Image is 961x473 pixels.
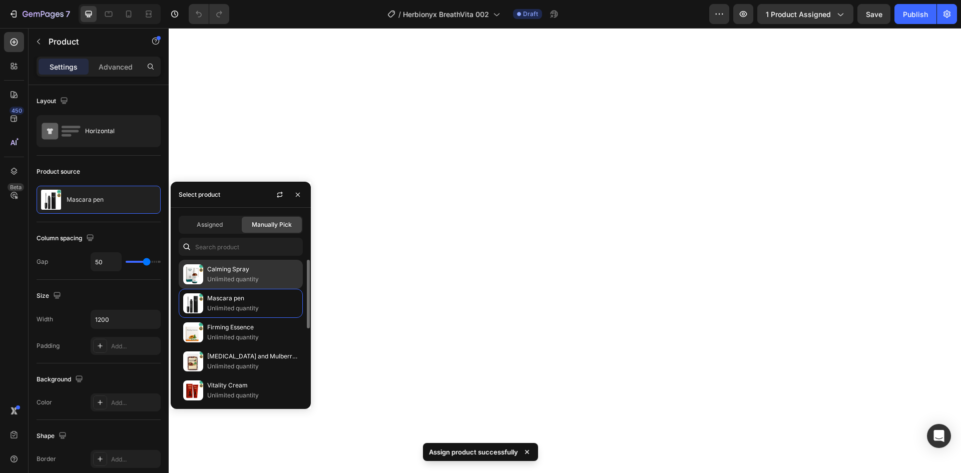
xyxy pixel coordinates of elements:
[207,293,298,303] p: Mascara pen
[429,447,518,457] p: Assign product successfully
[189,4,229,24] div: Undo/Redo
[403,9,489,20] span: Herbionyx BreathVita 002
[37,429,69,443] div: Shape
[857,4,890,24] button: Save
[37,398,52,407] div: Color
[99,62,133,72] p: Advanced
[37,289,63,303] div: Size
[85,120,146,143] div: Horizontal
[207,390,298,400] p: Unlimited quantity
[183,322,203,342] img: collections
[207,303,298,313] p: Unlimited quantity
[207,332,298,342] p: Unlimited quantity
[766,9,831,20] span: 1 product assigned
[179,190,220,199] div: Select product
[866,10,882,19] span: Save
[4,4,75,24] button: 7
[91,253,121,271] input: Auto
[207,380,298,390] p: Vitality Cream
[903,9,928,20] div: Publish
[523,10,538,19] span: Draft
[37,95,70,108] div: Layout
[183,293,203,313] img: collections
[49,36,134,48] p: Product
[207,322,298,332] p: Firming Essence
[41,190,61,210] img: product feature img
[66,8,70,20] p: 7
[183,351,203,371] img: collections
[757,4,853,24] button: 1 product assigned
[8,183,24,191] div: Beta
[37,257,48,266] div: Gap
[50,62,78,72] p: Settings
[10,107,24,115] div: 450
[183,380,203,400] img: collections
[67,196,104,203] p: Mascara pen
[169,28,961,473] iframe: Design area
[179,238,303,256] input: Search in Settings & Advanced
[207,274,298,284] p: Unlimited quantity
[37,232,96,245] div: Column spacing
[207,361,298,371] p: Unlimited quantity
[207,264,298,274] p: Calming Spray
[183,264,203,284] img: collections
[894,4,936,24] button: Publish
[207,351,298,361] p: [MEDICAL_DATA] and Mulberry Tea
[398,9,401,20] span: /
[111,455,158,464] div: Add...
[37,315,53,324] div: Width
[37,373,85,386] div: Background
[252,220,292,229] span: Manually Pick
[927,424,951,448] div: Open Intercom Messenger
[197,220,223,229] span: Assigned
[37,341,60,350] div: Padding
[111,342,158,351] div: Add...
[111,398,158,407] div: Add...
[37,167,80,176] div: Product source
[91,310,160,328] input: Auto
[37,454,56,463] div: Border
